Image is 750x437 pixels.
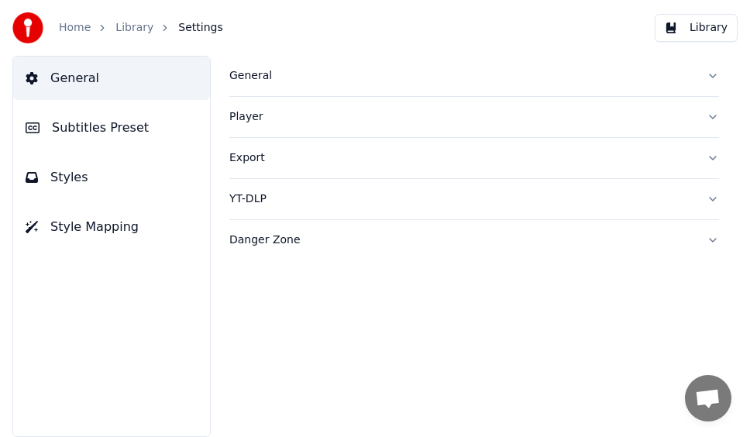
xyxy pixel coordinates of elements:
button: General [13,57,210,100]
button: Library [655,14,738,42]
a: Home [59,20,91,36]
button: Danger Zone [229,220,719,260]
div: General [229,68,694,84]
div: Danger Zone [229,232,694,248]
button: Export [229,138,719,178]
button: Player [229,97,719,137]
span: Settings [178,20,222,36]
button: Subtitles Preset [13,106,210,150]
button: Style Mapping [13,205,210,249]
span: Styles [50,168,88,187]
span: Style Mapping [50,218,139,236]
div: YT-DLP [229,191,694,207]
button: YT-DLP [229,179,719,219]
div: Export [229,150,694,166]
a: 开放式聊天 [685,375,731,422]
button: General [229,56,719,96]
a: Library [115,20,153,36]
img: youka [12,12,43,43]
div: Player [229,109,694,125]
nav: breadcrumb [59,20,223,36]
span: General [50,69,99,88]
button: Styles [13,156,210,199]
span: Subtitles Preset [52,119,149,137]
